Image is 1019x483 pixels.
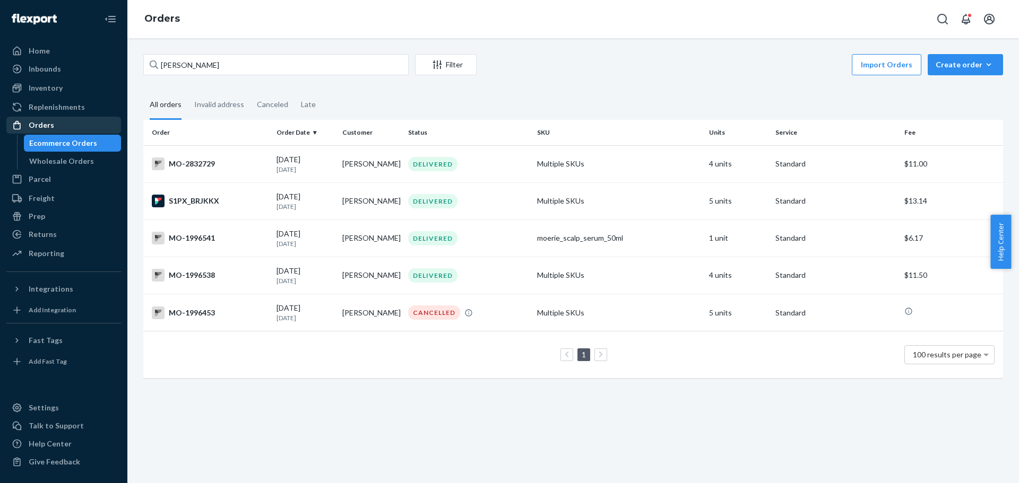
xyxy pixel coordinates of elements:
[150,91,182,120] div: All orders
[408,231,457,245] div: DELIVERED
[580,350,588,359] a: Page 1 is your current page
[136,4,188,34] ol: breadcrumbs
[29,284,73,294] div: Integrations
[277,313,334,322] p: [DATE]
[6,226,121,243] a: Returns
[6,99,121,116] a: Replenishments
[277,165,334,174] p: [DATE]
[408,305,460,320] div: CANCELLED
[928,54,1003,75] button: Create order
[6,60,121,77] a: Inbounds
[408,268,457,283] div: DELIVERED
[152,306,268,319] div: MO-1996453
[775,196,896,206] p: Standard
[6,280,121,297] button: Integrations
[705,145,771,182] td: 4 units
[29,211,45,222] div: Prep
[152,269,268,282] div: MO-1996538
[29,438,72,449] div: Help Center
[6,302,121,319] a: Add Integration
[6,117,121,134] a: Orders
[342,128,400,137] div: Customer
[29,83,63,93] div: Inventory
[6,453,121,470] button: Give Feedback
[338,145,404,182] td: [PERSON_NAME]
[6,190,121,207] a: Freight
[277,229,334,248] div: [DATE]
[900,257,1003,294] td: $11.50
[338,294,404,331] td: [PERSON_NAME]
[277,191,334,211] div: [DATE]
[6,332,121,349] button: Fast Tags
[12,14,57,24] img: Flexport logo
[301,91,316,118] div: Late
[277,202,334,211] p: [DATE]
[277,276,334,285] p: [DATE]
[705,294,771,331] td: 5 units
[29,138,97,148] div: Ecommerce Orders
[900,219,1003,257] td: $6.17
[705,182,771,219] td: 5 units
[533,120,705,145] th: SKU
[900,145,1003,182] td: $11.00
[537,233,701,243] div: moerie_scalp_serum_50ml
[29,174,51,185] div: Parcel
[29,357,67,366] div: Add Fast Tag
[6,435,121,452] a: Help Center
[24,153,122,170] a: Wholesale Orders
[277,266,334,285] div: [DATE]
[29,64,61,74] div: Inbounds
[29,335,63,346] div: Fast Tags
[936,59,995,70] div: Create order
[152,232,268,244] div: MO-1996541
[6,80,121,96] a: Inventory
[771,120,900,145] th: Service
[408,194,457,208] div: DELIVERED
[194,91,244,118] div: Invalid address
[533,145,705,182] td: Multiple SKUs
[955,8,977,30] button: Open notifications
[144,13,180,24] a: Orders
[990,215,1011,269] span: Help Center
[338,182,404,219] td: [PERSON_NAME]
[6,417,121,434] a: Talk to Support
[143,120,272,145] th: Order
[6,399,121,416] a: Settings
[900,182,1003,219] td: $13.14
[24,135,122,152] a: Ecommerce Orders
[6,208,121,225] a: Prep
[257,91,288,118] div: Canceled
[415,54,477,75] button: Filter
[900,120,1003,145] th: Fee
[152,157,268,170] div: MO-2832729
[775,308,896,318] p: Standard
[143,54,409,75] input: Search orders
[408,157,457,171] div: DELIVERED
[533,182,705,219] td: Multiple SKUs
[29,456,80,467] div: Give Feedback
[29,156,94,166] div: Wholesale Orders
[852,54,921,75] button: Import Orders
[29,193,55,204] div: Freight
[6,42,121,59] a: Home
[533,294,705,331] td: Multiple SKUs
[29,402,59,413] div: Settings
[705,120,771,145] th: Units
[705,219,771,257] td: 1 unit
[6,353,121,370] a: Add Fast Tag
[6,171,121,188] a: Parcel
[932,8,953,30] button: Open Search Box
[775,159,896,169] p: Standard
[29,120,54,130] div: Orders
[152,195,268,207] div: S1PX_BRJKKX
[775,270,896,280] p: Standard
[277,239,334,248] p: [DATE]
[705,257,771,294] td: 4 units
[100,8,121,30] button: Close Navigation
[979,8,1000,30] button: Open account menu
[6,245,121,262] a: Reporting
[775,233,896,243] p: Standard
[29,420,84,431] div: Talk to Support
[277,154,334,174] div: [DATE]
[29,229,57,240] div: Returns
